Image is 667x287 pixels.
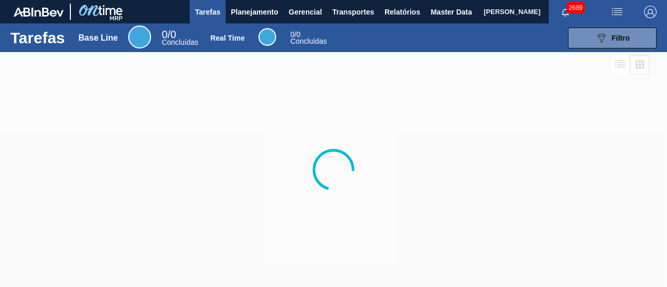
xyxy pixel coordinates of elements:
span: Concluídas [162,38,198,46]
span: Concluídas [290,37,327,45]
span: 2689 [566,2,585,14]
img: Logout [644,6,657,18]
div: Real Time [290,31,327,45]
span: / 0 [290,30,300,39]
span: / 0 [162,29,176,40]
span: Filtro [612,34,630,42]
span: 0 [290,30,294,39]
span: Relatórios [385,6,420,18]
button: Filtro [568,28,657,48]
span: Tarefas [195,6,220,18]
div: Base Line [79,33,118,43]
div: Base Line [128,26,151,48]
div: Base Line [162,30,198,46]
img: userActions [611,6,623,18]
button: Notificações [549,5,582,19]
span: Transportes [332,6,374,18]
img: TNhmsLtSVTkK8tSr43FrP2fwEKptu5GPRR3wAAAABJRU5ErkJggg== [14,7,64,17]
div: Real Time [211,34,245,42]
h1: Tarefas [10,32,65,44]
span: Gerencial [289,6,322,18]
div: Real Time [258,28,276,46]
span: Planejamento [231,6,278,18]
span: 0 [162,29,167,40]
span: Master Data [430,6,472,18]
